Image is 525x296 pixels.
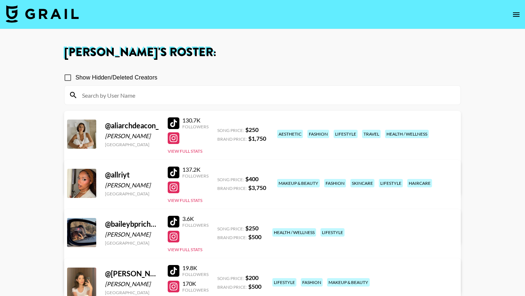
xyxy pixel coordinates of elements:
[182,222,209,228] div: Followers
[64,47,461,58] h1: [PERSON_NAME] 's Roster:
[245,126,258,133] strong: $ 250
[379,179,403,187] div: lifestyle
[168,198,202,203] button: View Full Stats
[248,233,261,240] strong: $ 500
[385,130,429,138] div: health / wellness
[182,173,209,179] div: Followers
[320,228,345,237] div: lifestyle
[105,219,159,229] div: @ baileybprichard
[301,278,323,287] div: fashion
[75,73,157,82] span: Show Hidden/Deleted Creators
[217,177,244,182] span: Song Price:
[182,166,209,173] div: 137.2K
[334,130,358,138] div: lifestyle
[362,130,381,138] div: travel
[105,240,159,246] div: [GEOGRAPHIC_DATA]
[105,170,159,179] div: @ allriyt
[327,278,370,287] div: makeup & beauty
[272,228,316,237] div: health / wellness
[272,278,296,287] div: lifestyle
[217,276,244,281] span: Song Price:
[324,179,346,187] div: fashion
[245,225,258,231] strong: $ 250
[248,283,261,290] strong: $ 500
[245,175,258,182] strong: $ 400
[307,130,329,138] div: fashion
[217,136,247,142] span: Brand Price:
[105,182,159,189] div: [PERSON_NAME]
[217,235,247,240] span: Brand Price:
[182,287,209,293] div: Followers
[105,142,159,147] div: [GEOGRAPHIC_DATA]
[509,7,524,22] button: open drawer
[105,191,159,196] div: [GEOGRAPHIC_DATA]
[168,247,202,252] button: View Full Stats
[6,5,79,23] img: Grail Talent
[350,179,374,187] div: skincare
[248,135,266,142] strong: $ 1,750
[105,231,159,238] div: [PERSON_NAME]
[217,128,244,133] span: Song Price:
[105,121,159,130] div: @ aliarchdeacon_
[217,226,244,231] span: Song Price:
[182,117,209,124] div: 130.7K
[407,179,432,187] div: haircare
[182,215,209,222] div: 3.6K
[217,284,247,290] span: Brand Price:
[105,132,159,140] div: [PERSON_NAME]
[182,264,209,272] div: 19.8K
[182,280,209,287] div: 170K
[277,179,320,187] div: makeup & beauty
[78,89,456,101] input: Search by User Name
[105,290,159,295] div: [GEOGRAPHIC_DATA]
[182,272,209,277] div: Followers
[105,280,159,288] div: [PERSON_NAME]
[217,186,247,191] span: Brand Price:
[245,274,258,281] strong: $ 200
[168,148,202,154] button: View Full Stats
[182,124,209,129] div: Followers
[105,269,159,278] div: @ [PERSON_NAME].[PERSON_NAME]
[277,130,303,138] div: aesthetic
[248,184,266,191] strong: $ 3,750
